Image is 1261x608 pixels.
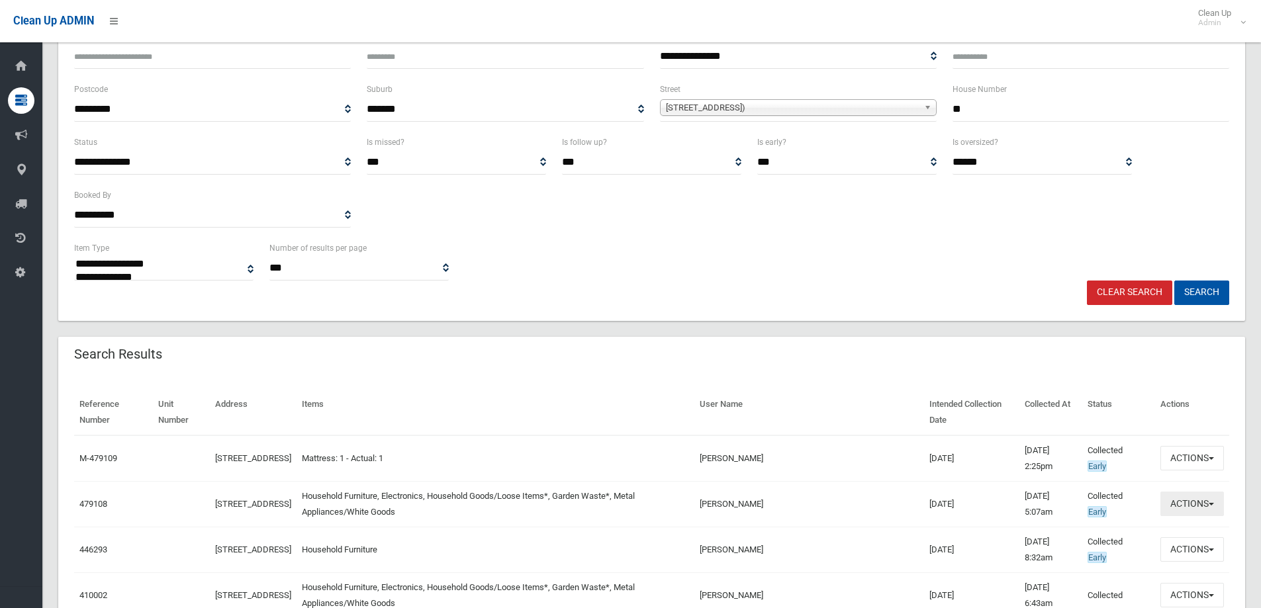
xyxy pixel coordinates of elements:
td: [DATE] 5:07am [1019,481,1082,527]
label: Postcode [74,82,108,97]
td: [DATE] 8:32am [1019,527,1082,572]
a: [STREET_ADDRESS] [215,499,291,509]
button: Actions [1160,537,1224,562]
td: [PERSON_NAME] [694,435,924,482]
label: Is missed? [367,135,404,150]
a: [STREET_ADDRESS] [215,453,291,463]
a: M-479109 [79,453,117,463]
th: User Name [694,390,924,435]
th: Intended Collection Date [924,390,1020,435]
label: Number of results per page [269,241,367,255]
th: Items [297,390,694,435]
label: Status [74,135,97,150]
span: [STREET_ADDRESS]) [666,100,919,116]
small: Admin [1198,18,1231,28]
label: House Number [953,82,1007,97]
th: Unit Number [153,390,209,435]
td: Collected [1082,481,1155,527]
span: Early [1088,460,1107,472]
button: Actions [1160,583,1224,607]
label: Is follow up? [562,135,607,150]
td: Household Furniture [297,527,694,572]
th: Reference Number [74,390,153,435]
td: Mattress: 1 - Actual: 1 [297,435,694,482]
td: Collected [1082,435,1155,482]
th: Status [1082,390,1155,435]
label: Is early? [757,135,786,150]
button: Search [1174,281,1229,305]
label: Booked By [74,188,111,202]
a: 410002 [79,590,107,600]
td: [DATE] [924,435,1020,482]
button: Actions [1160,446,1224,470]
td: [PERSON_NAME] [694,481,924,527]
td: [PERSON_NAME] [694,527,924,572]
span: Early [1088,506,1107,517]
th: Address [210,390,297,435]
a: 479108 [79,499,107,509]
a: Clear Search [1087,281,1172,305]
label: Street [660,82,680,97]
td: [DATE] 2:25pm [1019,435,1082,482]
span: Early [1088,552,1107,563]
label: Item Type [74,241,109,255]
a: 446293 [79,544,107,554]
td: Collected [1082,527,1155,572]
td: [DATE] [924,527,1020,572]
th: Collected At [1019,390,1082,435]
header: Search Results [58,341,178,367]
label: Suburb [367,82,393,97]
td: Household Furniture, Electronics, Household Goods/Loose Items*, Garden Waste*, Metal Appliances/W... [297,481,694,527]
td: [DATE] [924,481,1020,527]
th: Actions [1155,390,1229,435]
span: Clean Up ADMIN [13,15,94,27]
label: Is oversized? [953,135,998,150]
span: Clean Up [1191,8,1244,28]
button: Actions [1160,492,1224,516]
a: [STREET_ADDRESS] [215,590,291,600]
a: [STREET_ADDRESS] [215,544,291,554]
